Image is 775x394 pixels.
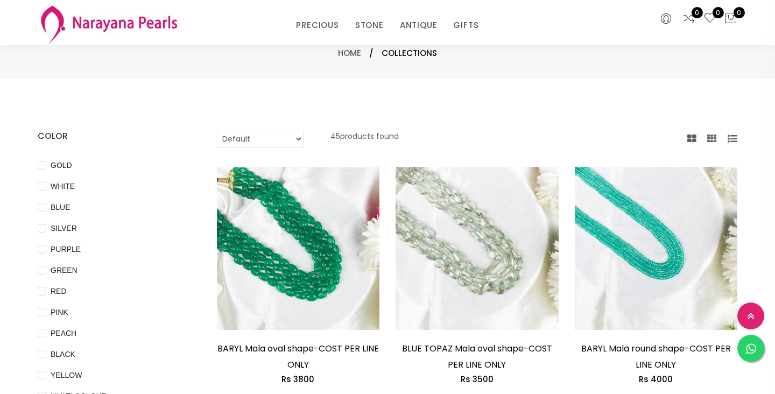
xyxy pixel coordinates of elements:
[38,130,185,143] h4: COLOR
[46,306,73,318] span: PINK
[46,222,81,234] span: SILVER
[639,374,673,385] span: Rs 4000
[581,342,731,371] a: BARYL Mala round shape-COST PER LINE ONLY
[338,47,361,59] a: Home
[46,243,85,255] span: PURPLE
[682,12,695,26] a: 0
[713,7,724,18] span: 0
[46,159,76,171] span: GOLD
[296,17,339,33] a: PRECIOUS
[46,327,81,339] span: PEACH
[692,7,703,18] span: 0
[46,201,75,213] span: BLUE
[46,285,71,297] span: RED
[402,342,552,371] a: BLUE TOPAZ Mala oval shape-COST PER LINE ONLY
[734,7,745,18] span: 0
[453,17,478,33] a: GIFTS
[46,264,82,276] span: GREEN
[46,180,79,192] span: WHITE
[281,374,314,385] span: Rs 3800
[400,17,438,33] a: ANTIQUE
[355,17,384,33] a: STONE
[382,47,437,60] span: Collections
[330,130,399,148] p: 45 products found
[46,348,80,360] span: BLACK
[369,47,374,60] span: /
[217,342,379,371] a: BARYL Mala oval shape-COST PER LINE ONLY
[703,12,716,26] a: 0
[46,369,86,381] span: YELLOW
[724,12,737,26] button: 0
[461,374,494,385] span: Rs 3500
